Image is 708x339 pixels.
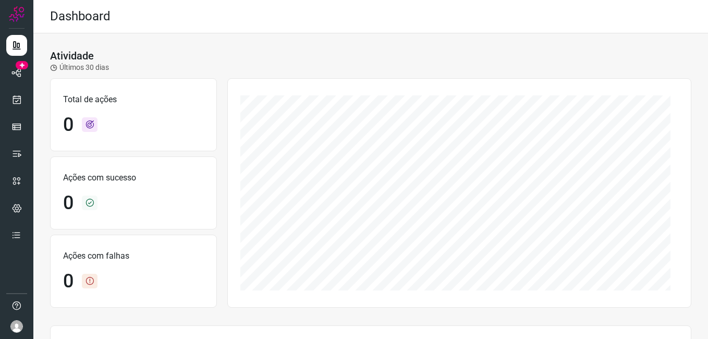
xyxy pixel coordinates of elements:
[10,320,23,333] img: avatar-user-boy.jpg
[63,114,74,136] h1: 0
[9,6,25,22] img: Logo
[50,62,109,73] p: Últimos 30 dias
[63,192,74,214] h1: 0
[63,93,204,106] p: Total de ações
[63,250,204,262] p: Ações com falhas
[63,270,74,293] h1: 0
[63,172,204,184] p: Ações com sucesso
[50,50,94,62] h3: Atividade
[50,9,111,24] h2: Dashboard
